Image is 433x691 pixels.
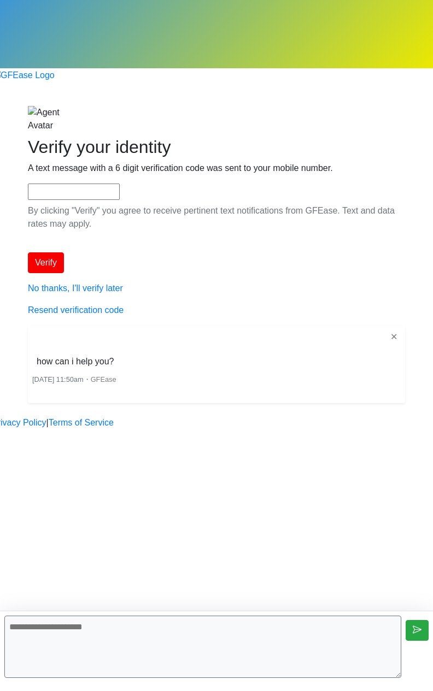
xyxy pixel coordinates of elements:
[28,284,123,293] a: No thanks, I'll verify later
[32,375,84,383] span: [DATE] 11:50am
[28,305,124,315] a: Resend verification code
[32,375,116,383] small: ・
[28,204,405,231] p: By clicking "Verify" you agree to receive pertinent text notifications from GFEase. Text and data...
[387,330,401,344] button: ✕
[49,416,114,429] a: Terms of Service
[28,252,64,273] button: Verify
[91,375,116,383] span: GFEase
[28,106,77,132] img: Agent Avatar
[28,137,405,157] h2: Verify your identity
[28,162,405,175] p: A text message with a 6 digit verification code was sent to your mobile number.
[46,416,49,429] a: |
[32,353,118,370] li: how can i help you?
